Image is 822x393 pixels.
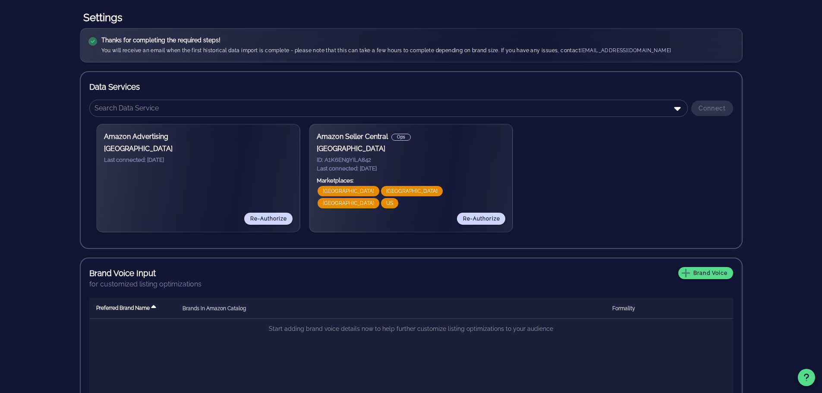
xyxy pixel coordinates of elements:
[317,132,505,142] h3: Amazon Seller Central
[104,156,293,164] h5: Last connected: [DATE]
[89,279,733,289] div: for customized listing optimizations
[89,267,156,279] h3: Brand Voice Input
[249,216,287,222] span: Re-Authorize
[580,47,671,53] a: [EMAIL_ADDRESS][DOMAIN_NAME]
[397,134,405,140] span: Ops
[463,216,500,222] span: Re-Authorize
[101,36,671,44] div: Thanks for completing the required steps!
[386,186,438,196] span: [GEOGRAPHIC_DATA]
[317,176,505,185] h5: Marketplaces:
[94,101,671,115] input: Search Data Service
[798,369,815,386] button: Support
[183,305,246,311] span: Brands in Amazon Catalog
[104,132,293,142] h3: Amazon Advertising
[323,186,374,196] span: [GEOGRAPHIC_DATA]
[605,298,642,319] th: Formality
[317,144,505,154] h3: [GEOGRAPHIC_DATA]
[96,305,150,311] span: Preferred Brand Name
[386,198,393,208] span: US
[89,319,733,340] td: Start adding brand voice details now to help further customize listing optimizations to your audi...
[80,7,743,28] h1: Settings
[317,164,505,173] h5: Last connected: [DATE]
[317,156,505,164] h5: ID: A1K6EN9YILA842
[457,213,505,225] button: Re-Authorize
[176,298,606,319] th: Brands in Amazon Catalog
[89,298,176,319] th: Preferred Brand Name: Sorted ascending. Activate to sort descending.
[678,267,733,279] button: Brand Voice
[101,46,671,55] div: You will receive an email when the first historical data import is complete - please note that th...
[683,269,728,277] span: Brand Voice
[89,81,733,93] h3: Data Services
[323,198,374,208] span: [GEOGRAPHIC_DATA]
[244,213,293,225] button: Re-Authorize
[612,305,635,311] span: Formality
[104,144,293,154] h3: [GEOGRAPHIC_DATA]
